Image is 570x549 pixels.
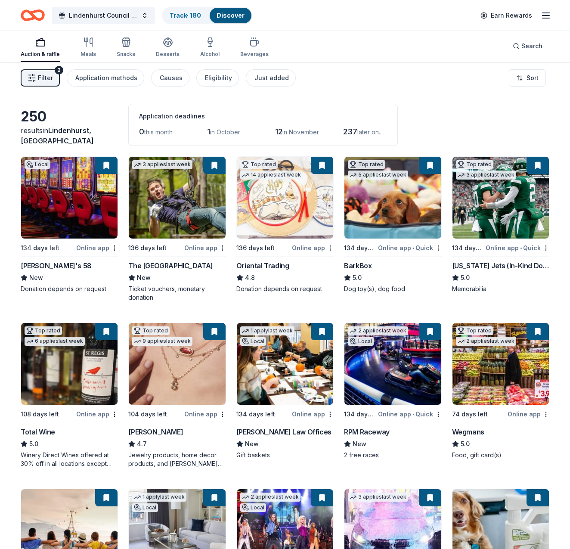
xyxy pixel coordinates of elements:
div: 1 apply last week [132,493,186,502]
a: Track· 180 [170,12,201,19]
div: Just added [254,73,289,83]
a: Image for BarkBoxTop rated5 applieslast week134 days leftOnline app•QuickBarkBox5.0Dog toy(s), do... [344,156,441,293]
div: Online app [184,242,226,253]
span: Search [521,41,542,51]
span: this month [144,128,173,136]
div: 3 applies last week [456,171,516,180]
div: Online app [184,409,226,419]
div: 3 applies last week [348,493,408,502]
div: 134 days left [452,243,484,253]
span: 5.0 [461,439,470,449]
span: • [412,411,414,418]
img: Image for BarkBox [344,157,441,239]
span: 0 [139,127,144,136]
div: Donation depends on request [21,285,118,293]
span: New [29,273,43,283]
span: 5.0 [353,273,362,283]
div: 1 apply last week [240,326,294,335]
div: 134 days left [236,409,275,419]
span: in November [282,128,319,136]
span: in October [210,128,240,136]
button: Track· 180Discover [162,7,252,24]
a: Image for WegmansTop rated2 applieslast week74 days leftOnline appWegmans5.0Food, gift card(s) [452,323,549,459]
div: Top rated [240,160,278,169]
div: results [21,125,118,146]
button: Meals [81,34,96,62]
div: Wegmans [452,427,484,437]
span: New [353,439,366,449]
a: Discover [217,12,245,19]
div: 108 days left [21,409,59,419]
div: Local [240,503,266,512]
button: Just added [246,69,296,87]
button: Sort [509,69,546,87]
div: Online app [292,409,334,419]
div: Top rated [348,160,385,169]
button: Lindenhurst Council of PTA's "Bright Futures" Fundraiser [52,7,155,24]
div: Total Wine [21,427,55,437]
span: Filter [38,73,53,83]
div: [PERSON_NAME] [128,427,183,437]
button: Snacks [117,34,135,62]
div: Jewelry products, home decor products, and [PERSON_NAME] Gives Back event in-store or online (or ... [128,451,226,468]
div: The [GEOGRAPHIC_DATA] [128,261,213,271]
div: 3 applies last week [132,160,192,169]
span: Sort [527,73,539,83]
span: • [520,245,522,251]
div: Online app Quick [378,242,442,253]
div: 134 days left [344,409,376,419]
a: Image for Jake's 58Local134 days leftOnline app[PERSON_NAME]'s 58NewDonation depends on request [21,156,118,293]
div: Snacks [117,51,135,58]
button: Search [506,37,549,55]
button: Desserts [156,34,180,62]
div: Meals [81,51,96,58]
div: Online app [76,409,118,419]
div: Online app [292,242,334,253]
img: Image for Total Wine [21,323,118,405]
div: Top rated [456,160,493,169]
div: Online app [508,409,549,419]
img: Image for Wegmans [452,323,549,405]
div: 2 [55,66,63,74]
div: Top rated [456,326,493,335]
div: 136 days left [236,243,275,253]
div: Gift baskets [236,451,334,459]
span: 12 [275,127,282,136]
span: 4.8 [245,273,255,283]
span: 237 [343,127,357,136]
div: 9 applies last week [132,337,192,346]
div: Top rated [132,326,170,335]
button: Filter2 [21,69,60,87]
div: Oriental Trading [236,261,289,271]
button: Eligibility [196,69,239,87]
button: Auction & raffle [21,34,60,62]
div: 104 days left [128,409,167,419]
div: Application deadlines [139,111,387,121]
div: Alcohol [200,51,220,58]
div: Local [132,503,158,512]
div: Eligibility [205,73,232,83]
span: later on... [357,128,383,136]
a: Image for The Adventure Park3 applieslast week136 days leftOnline appThe [GEOGRAPHIC_DATA]NewTick... [128,156,226,302]
div: Online app [76,242,118,253]
a: Image for Total WineTop rated6 applieslast week108 days leftOnline appTotal Wine5.0Winery Direct ... [21,323,118,468]
span: Lindenhurst Council of PTA's "Bright Futures" Fundraiser [69,10,138,21]
a: Home [21,5,45,25]
div: 14 applies last week [240,171,303,180]
div: 74 days left [452,409,488,419]
div: 136 days left [128,243,167,253]
div: Local [25,160,50,169]
img: Image for Jake's 58 [21,157,118,239]
button: Causes [151,69,189,87]
img: Image for The Adventure Park [129,157,225,239]
a: Image for Oriental TradingTop rated14 applieslast week136 days leftOnline appOriental Trading4.8D... [236,156,334,293]
div: Dog toy(s), dog food [344,285,441,293]
a: Image for New York Jets (In-Kind Donation)Top rated3 applieslast week134 days leftOnline app•Quic... [452,156,549,293]
div: Online app Quick [378,409,442,419]
button: Application methods [67,69,144,87]
div: 2 free races [344,451,441,459]
div: Causes [160,73,183,83]
span: in [21,126,94,145]
div: Donation depends on request [236,285,334,293]
div: 5 applies last week [348,171,408,180]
